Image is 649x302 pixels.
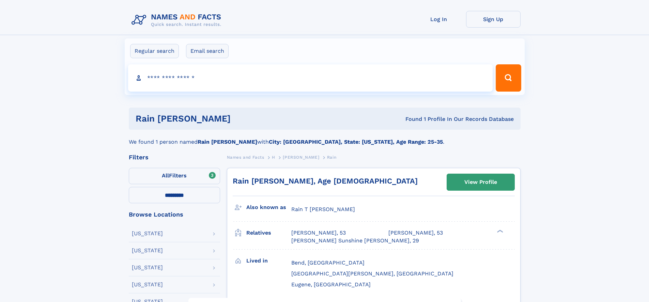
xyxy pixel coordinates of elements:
span: Rain [327,155,336,160]
div: We found 1 person named with . [129,130,521,146]
div: ❯ [495,229,504,234]
div: Browse Locations [129,211,220,218]
span: H [272,155,275,160]
a: [PERSON_NAME], 53 [291,229,346,237]
img: Logo Names and Facts [129,11,227,29]
div: View Profile [464,174,497,190]
a: View Profile [447,174,514,190]
a: Names and Facts [227,153,264,161]
h3: Also known as [246,202,291,213]
a: H [272,153,275,161]
div: [US_STATE] [132,265,163,270]
a: Log In [412,11,466,28]
div: Found 1 Profile In Our Records Database [318,115,514,123]
span: [GEOGRAPHIC_DATA][PERSON_NAME], [GEOGRAPHIC_DATA] [291,270,453,277]
span: Rain T [PERSON_NAME] [291,206,355,212]
h3: Lived in [246,255,291,267]
label: Filters [129,168,220,184]
b: City: [GEOGRAPHIC_DATA], State: [US_STATE], Age Range: 25-35 [269,139,443,145]
a: Sign Up [466,11,521,28]
a: [PERSON_NAME] [283,153,319,161]
span: [PERSON_NAME] [283,155,319,160]
span: Bend, [GEOGRAPHIC_DATA] [291,259,365,266]
label: Regular search [130,44,179,58]
button: Search Button [496,64,521,92]
div: [US_STATE] [132,248,163,253]
a: Rain [PERSON_NAME], Age [DEMOGRAPHIC_DATA] [233,177,418,185]
a: [PERSON_NAME], 53 [388,229,443,237]
span: All [162,172,169,179]
h1: rain [PERSON_NAME] [136,114,318,123]
div: [US_STATE] [132,282,163,287]
div: [US_STATE] [132,231,163,236]
input: search input [128,64,493,92]
b: Rain [PERSON_NAME] [198,139,257,145]
span: Eugene, [GEOGRAPHIC_DATA] [291,281,371,288]
h3: Relatives [246,227,291,239]
a: [PERSON_NAME] Sunshine [PERSON_NAME], 29 [291,237,419,244]
label: Email search [186,44,229,58]
div: Filters [129,154,220,160]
